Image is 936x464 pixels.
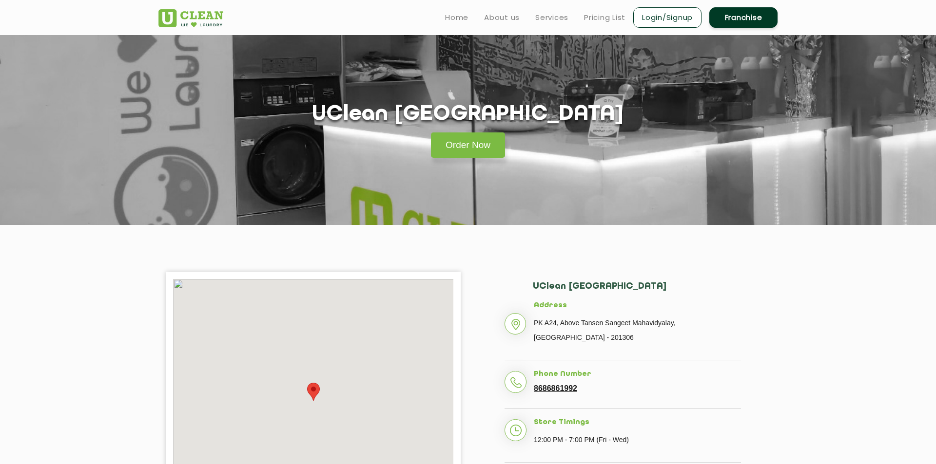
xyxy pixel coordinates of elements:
a: Franchise [709,7,778,28]
a: About us [484,12,520,23]
a: Order Now [431,132,505,158]
a: Login/Signup [633,7,702,28]
a: Home [445,12,468,23]
img: UClean Laundry and Dry Cleaning [158,9,223,27]
a: Pricing List [584,12,625,23]
h5: Store Timings [534,418,741,427]
p: PK A24, Above Tansen Sangeet Mahavidyalay, [GEOGRAPHIC_DATA] - 201306 [534,316,741,345]
a: 8686861992 [534,384,577,393]
h5: Address [534,301,741,310]
h2: UClean [GEOGRAPHIC_DATA] [533,281,741,301]
p: 12:00 PM - 7:00 PM (Fri - Wed) [534,432,741,447]
h5: Phone Number [534,370,741,379]
a: Services [535,12,568,23]
h1: UClean [GEOGRAPHIC_DATA] [312,102,624,127]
